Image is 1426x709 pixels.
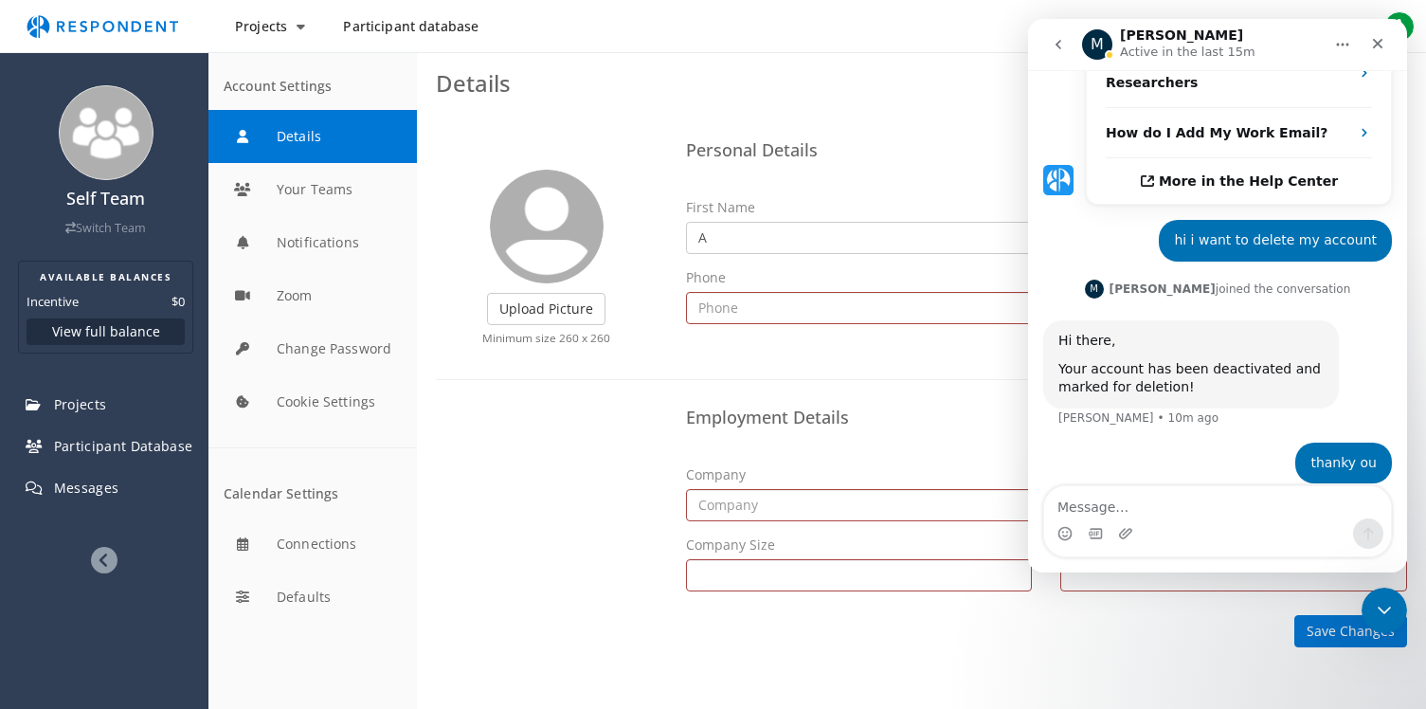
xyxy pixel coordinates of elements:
[59,85,153,180] img: team_avatar_256.png
[27,269,185,284] h2: AVAILABLE BALANCES
[131,201,364,243] div: hi i want to delete my account
[686,465,746,484] label: Company
[146,212,349,231] div: hi i want to delete my account
[220,9,320,44] button: Projects
[1384,11,1415,42] span: A
[224,486,402,502] div: Calendar Settings
[171,292,185,311] dd: $0
[27,318,185,345] button: View full balance
[29,507,45,522] button: Emoji picker
[15,9,190,45] img: respondent-logo.png
[208,322,417,375] button: Change Password
[30,313,296,332] div: Hi there,
[15,201,364,258] div: A says…
[59,89,363,139] div: How do I Add My Work Email?
[686,198,755,217] label: First Name
[208,269,417,322] button: Zoom
[686,141,1407,160] h4: Personal Details
[15,424,364,488] div: A says…
[208,110,417,163] button: Details
[267,424,364,465] div: thanky ou
[208,571,417,624] button: Defaults
[436,67,511,99] span: Details
[78,106,299,121] strong: How do I Add My Work Email?
[436,330,658,346] p: Minimum size 260 x 260
[15,301,311,390] div: Hi there,Your account has been deactivated and marked for deletion![PERSON_NAME] • 10m ago
[81,262,323,279] div: joined the conversation
[1294,615,1407,647] button: Save Changes
[30,341,296,378] div: Your account has been deactivated and marked for deletion!
[686,268,726,287] label: Phone
[30,393,190,405] div: [PERSON_NAME] • 10m ago
[81,264,188,277] b: [PERSON_NAME]
[1381,9,1418,44] button: A
[487,293,605,325] label: Upload Picture
[208,216,417,269] button: Notifications
[686,292,1033,324] input: Phone
[208,518,417,571] button: Connections
[57,261,76,280] div: Profile image for Melissa
[686,222,1033,254] input: First Name
[15,301,364,424] div: Melissa says…
[131,155,310,171] span: More in the Help Center
[1238,9,1373,44] button: Self Team
[1275,17,1339,35] span: Self Team
[59,19,363,89] div: A Quick Service Guide for Researchers
[235,17,287,35] span: Projects
[59,139,363,186] a: More in the Help Center
[343,17,478,35] span: Participant database
[686,536,775,554] label: Company Size
[208,375,417,428] button: Cookie Settings
[282,435,349,454] div: thanky ou
[54,395,107,413] span: Projects
[27,292,79,311] dt: Incentive
[15,146,45,176] img: Profile image for James
[90,507,105,522] button: Upload attachment
[54,437,193,455] span: Participant Database
[60,507,75,522] button: Gif picker
[65,220,146,236] a: Switch Team
[328,9,494,44] a: Participant database
[54,479,119,497] span: Messages
[686,489,1033,521] input: Company
[208,163,417,216] button: Your Teams
[18,261,193,354] section: Balance summary
[1147,8,1185,45] a: Message participants
[1193,8,1231,45] a: Help and support
[1028,19,1407,573] iframe: Intercom live chat
[12,190,199,209] h4: Self Team
[686,409,1407,427] h4: Employment Details
[16,467,363,500] textarea: Message…
[1362,588,1407,633] iframe: Intercom live chat
[15,258,364,301] div: Melissa says…
[490,170,604,283] img: user_avatar_128.png
[325,500,355,530] button: Send a message…
[224,79,402,95] div: Account Settings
